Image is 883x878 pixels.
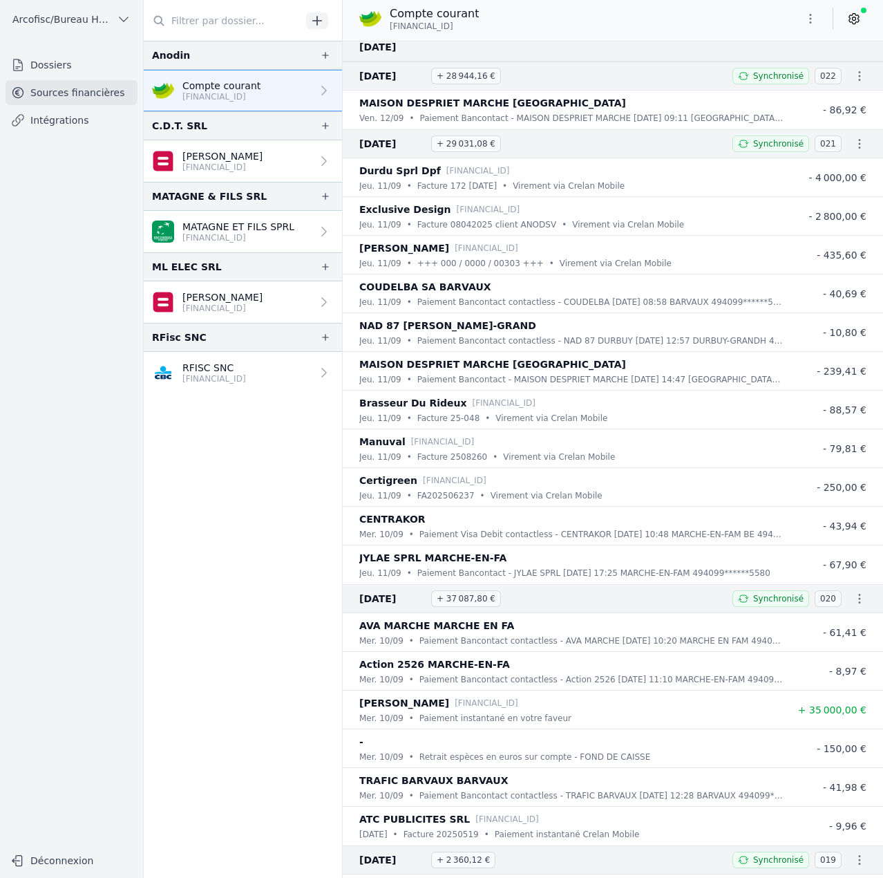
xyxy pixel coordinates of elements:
p: Virement via Crelan Mobile [503,450,615,464]
p: MAISON DESPRIET MARCHE [GEOGRAPHIC_DATA] [359,95,626,111]
span: - 43,94 € [823,521,866,532]
p: jeu. 11/09 [359,411,401,425]
div: • [409,750,414,764]
p: COUDELBA SA BARVAUX [359,279,491,295]
p: Facture 20250519 [403,828,479,841]
p: Paiement Bancontact - MAISON DESPRIET MARCHE [DATE] 14:47 [GEOGRAPHIC_DATA] 494099******5580 [417,373,784,386]
span: Arcofisc/Bureau Haot [12,12,111,26]
p: [FINANCIAL_ID] [446,164,510,178]
p: jeu. 11/09 [359,334,401,348]
p: MATAGNE ET FILS SPRL [182,220,294,234]
a: Compte courant [FINANCIAL_ID] [144,70,342,111]
p: mer. 10/09 [359,673,403,686]
p: jeu. 11/09 [359,179,401,193]
span: - 435,60 € [817,250,866,261]
span: + 37 087,80 € [431,590,501,607]
div: • [480,489,485,503]
p: ven. 12/09 [359,111,403,125]
span: 022 [815,68,842,84]
div: • [485,411,490,425]
div: • [407,411,412,425]
span: + 29 031,08 € [431,136,501,152]
p: [FINANCIAL_ID] [423,474,486,487]
div: • [407,566,412,580]
p: Paiement Bancontact contactless - TRAFIC BARVAUX [DATE] 12:28 BARVAUX 494099******5580 [419,789,784,803]
p: ATC PUBLICITES SRL [359,811,470,828]
img: CBC_CREGBEBB.png [152,362,174,384]
p: FA202506237 [417,489,475,503]
span: [DATE] [359,590,426,607]
p: [PERSON_NAME] [182,149,263,163]
span: - 9,96 € [829,821,866,832]
span: Synchronisé [753,593,804,604]
p: Paiement Bancontact contactless - Action 2526 [DATE] 11:10 MARCHE-EN-FAM 494099******4605 [419,673,784,686]
p: [FINANCIAL_ID] [182,91,260,102]
p: Paiement Visa Debit contactless - CENTRAKOR [DATE] 10:48 MARCHE-EN-FAM BE 494099******4605 [419,527,784,541]
div: • [407,256,412,270]
p: mer. 10/09 [359,527,403,541]
div: • [493,450,497,464]
p: [FINANCIAL_ID] [182,162,263,173]
span: - 61,41 € [823,627,866,638]
div: • [549,256,554,270]
div: MATAGNE & FILS SRL [152,188,267,205]
p: [FINANCIAL_ID] [455,696,518,710]
span: - 250,00 € [817,482,866,493]
img: crelan.png [359,8,381,30]
p: Durdu Sprl Dpf [359,162,441,179]
p: Compte courant [390,6,479,22]
p: jeu. 11/09 [359,373,401,386]
span: [DATE] [359,136,426,152]
div: ML ELEC SRL [152,259,222,275]
span: 020 [815,590,842,607]
img: belfius-1.png [152,150,174,172]
p: Action 2526 MARCHE-EN-FA [359,656,510,673]
p: Paiement Bancontact contactless - NAD 87 DURBUY [DATE] 12:57 DURBUY-GRANDH 494099******4605 [417,334,784,348]
p: Paiement Bancontact - JYLAE SPRL [DATE] 17:25 MARCHE-EN-FAM 494099******5580 [417,566,770,580]
div: RFisc SNC [152,329,207,346]
p: [DATE] [359,828,388,841]
a: Intégrations [6,108,137,133]
img: belfius-1.png [152,291,174,313]
p: Certigreen [359,472,417,489]
div: • [502,179,507,193]
p: [FINANCIAL_ID] [455,241,518,255]
p: Virement via Crelan Mobile [495,411,607,425]
span: [FINANCIAL_ID] [390,21,453,32]
span: - 41,98 € [823,782,866,793]
span: - 10,80 € [823,327,866,338]
a: Sources financières [6,80,137,105]
span: - 67,90 € [823,559,866,570]
button: Déconnexion [6,850,137,872]
p: [PERSON_NAME] [182,290,263,304]
p: Paiement instantané Crelan Mobile [495,828,640,841]
span: Synchronisé [753,71,804,82]
p: Paiement instantané en votre faveur [419,711,571,725]
p: NAD 87 [PERSON_NAME]-GRAND [359,317,536,334]
span: Synchronisé [753,854,804,866]
span: - 8,97 € [829,666,866,677]
p: jeu. 11/09 [359,489,401,503]
div: • [407,373,412,386]
p: [FINANCIAL_ID] [475,812,539,826]
div: • [562,218,567,232]
p: jeu. 11/09 [359,256,401,270]
p: jeu. 11/09 [359,295,401,309]
p: Facture 2508260 [417,450,487,464]
p: [PERSON_NAME] [359,695,449,711]
div: • [409,673,414,686]
div: C.D.T. SRL [152,118,207,134]
span: + 2 360,12 € [431,852,495,868]
span: - 150,00 € [817,743,866,754]
p: TRAFIC BARVAUX BARVAUX [359,772,508,789]
div: • [409,527,414,541]
p: jeu. 11/09 [359,450,401,464]
span: + 35 000,00 € [798,704,866,716]
a: Dossiers [6,53,137,77]
p: mer. 10/09 [359,711,403,725]
div: • [409,634,414,648]
span: [DATE] [359,68,426,84]
div: Anodin [152,47,190,64]
p: [FINANCIAL_ID] [457,203,520,216]
p: [FINANCIAL_ID] [411,435,475,449]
